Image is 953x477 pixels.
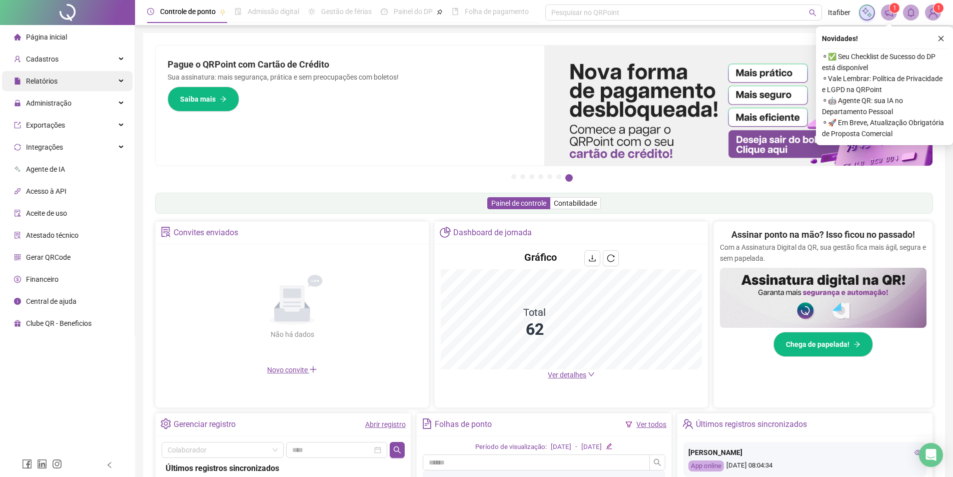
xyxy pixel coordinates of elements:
[246,329,338,340] div: Não há dados
[822,51,947,73] span: ⚬ ✅ Seu Checklist de Sucesso do DP está disponível
[520,174,525,179] button: 2
[26,253,71,261] span: Gerar QRCode
[696,416,807,433] div: Últimos registros sincronizados
[220,96,227,103] span: arrow-right
[937,5,940,12] span: 1
[14,210,21,217] span: audit
[14,320,21,327] span: gift
[937,35,944,42] span: close
[551,442,571,452] div: [DATE]
[435,416,492,433] div: Folhas de ponto
[235,8,242,15] span: file-done
[933,3,943,13] sup: Atualize o seu contato no menu Meus Dados
[174,416,236,433] div: Gerenciar registro
[914,449,921,456] span: eye
[475,442,547,452] div: Período de visualização:
[14,254,21,261] span: qrcode
[308,8,315,15] span: sun
[161,227,171,237] span: solution
[168,58,532,72] h2: Pague o QRPoint com Cartão de Crédito
[26,297,77,305] span: Central de ajuda
[393,446,401,454] span: search
[26,231,79,239] span: Atestado técnico
[731,228,915,242] h2: Assinar ponto na mão? Isso ficou no passado!
[168,72,532,83] p: Sua assinatura: mais segurança, prática e sem preocupações com boletos!
[26,55,59,63] span: Cadastros
[465,8,529,16] span: Folha de pagamento
[14,276,21,283] span: dollar
[160,8,216,16] span: Controle de ponto
[822,73,947,95] span: ⚬ Vale Lembrar: Política de Privacidade e LGPD na QRPoint
[37,459,47,469] span: linkedin
[14,298,21,305] span: info-circle
[26,77,58,85] span: Relatórios
[321,8,372,16] span: Gestão de férias
[853,341,860,348] span: arrow-right
[26,99,72,107] span: Administração
[828,7,850,18] span: Itafiber
[22,459,32,469] span: facebook
[147,8,154,15] span: clock-circle
[809,9,816,17] span: search
[394,8,433,16] span: Painel do DP
[422,418,432,429] span: file-text
[52,459,62,469] span: instagram
[565,174,573,182] button: 7
[720,242,926,264] p: Com a Assinatura Digital da QR, sua gestão fica mais ágil, segura e sem papelada.
[248,8,299,16] span: Admissão digital
[919,443,943,467] div: Open Intercom Messenger
[548,371,595,379] a: Ver detalhes down
[529,174,534,179] button: 3
[220,9,226,15] span: pushpin
[267,366,317,374] span: Novo convite
[538,174,543,179] button: 4
[682,418,693,429] span: team
[625,421,632,428] span: filter
[14,78,21,85] span: file
[440,227,450,237] span: pie-chart
[861,7,872,18] img: sparkle-icon.fc2bf0ac1784a2077858766a79e2daf3.svg
[554,199,597,207] span: Contabilidade
[26,143,63,151] span: Integrações
[688,460,921,472] div: [DATE] 08:04:34
[925,5,940,20] img: 11104
[26,319,92,327] span: Clube QR - Beneficios
[524,250,557,264] h4: Gráfico
[309,365,317,373] span: plus
[581,442,602,452] div: [DATE]
[575,442,577,452] div: -
[889,3,899,13] sup: 1
[365,420,406,428] a: Abrir registro
[822,95,947,117] span: ⚬ 🤖 Agente QR: sua IA no Departamento Pessoal
[720,268,926,328] img: banner%2F02c71560-61a6-44d4-94b9-c8ab97240462.png
[26,187,67,195] span: Acesso à API
[14,34,21,41] span: home
[491,199,546,207] span: Painel de controle
[688,447,921,458] div: [PERSON_NAME]
[14,188,21,195] span: api
[884,8,893,17] span: notification
[556,174,561,179] button: 6
[26,209,67,217] span: Aceite de uso
[906,8,915,17] span: bell
[822,117,947,139] span: ⚬ 🚀 Em Breve, Atualização Obrigatória de Proposta Comercial
[893,5,896,12] span: 1
[14,122,21,129] span: export
[588,254,596,262] span: download
[14,100,21,107] span: lock
[168,87,239,112] button: Saiba mais
[14,56,21,63] span: user-add
[14,144,21,151] span: sync
[453,224,532,241] div: Dashboard de jornada
[452,8,459,15] span: book
[437,9,443,15] span: pushpin
[588,371,595,378] span: down
[381,8,388,15] span: dashboard
[548,371,586,379] span: Ver detalhes
[606,443,612,449] span: edit
[106,461,113,468] span: left
[174,224,238,241] div: Convites enviados
[26,33,67,41] span: Página inicial
[636,420,666,428] a: Ver todos
[688,460,724,472] div: App online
